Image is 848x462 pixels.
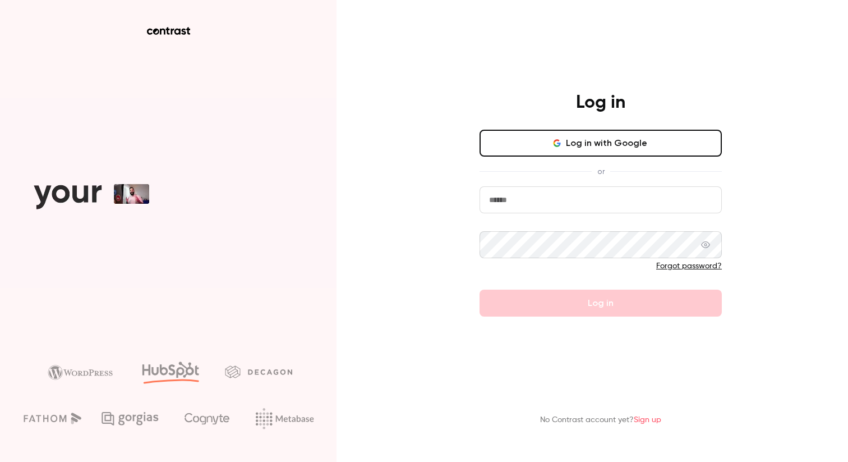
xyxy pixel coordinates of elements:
a: Forgot password? [656,262,722,270]
a: Sign up [634,416,661,424]
h4: Log in [576,92,625,114]
button: Log in with Google [480,130,722,157]
p: No Contrast account yet? [540,414,661,426]
span: or [592,166,610,177]
img: decagon [225,365,292,378]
